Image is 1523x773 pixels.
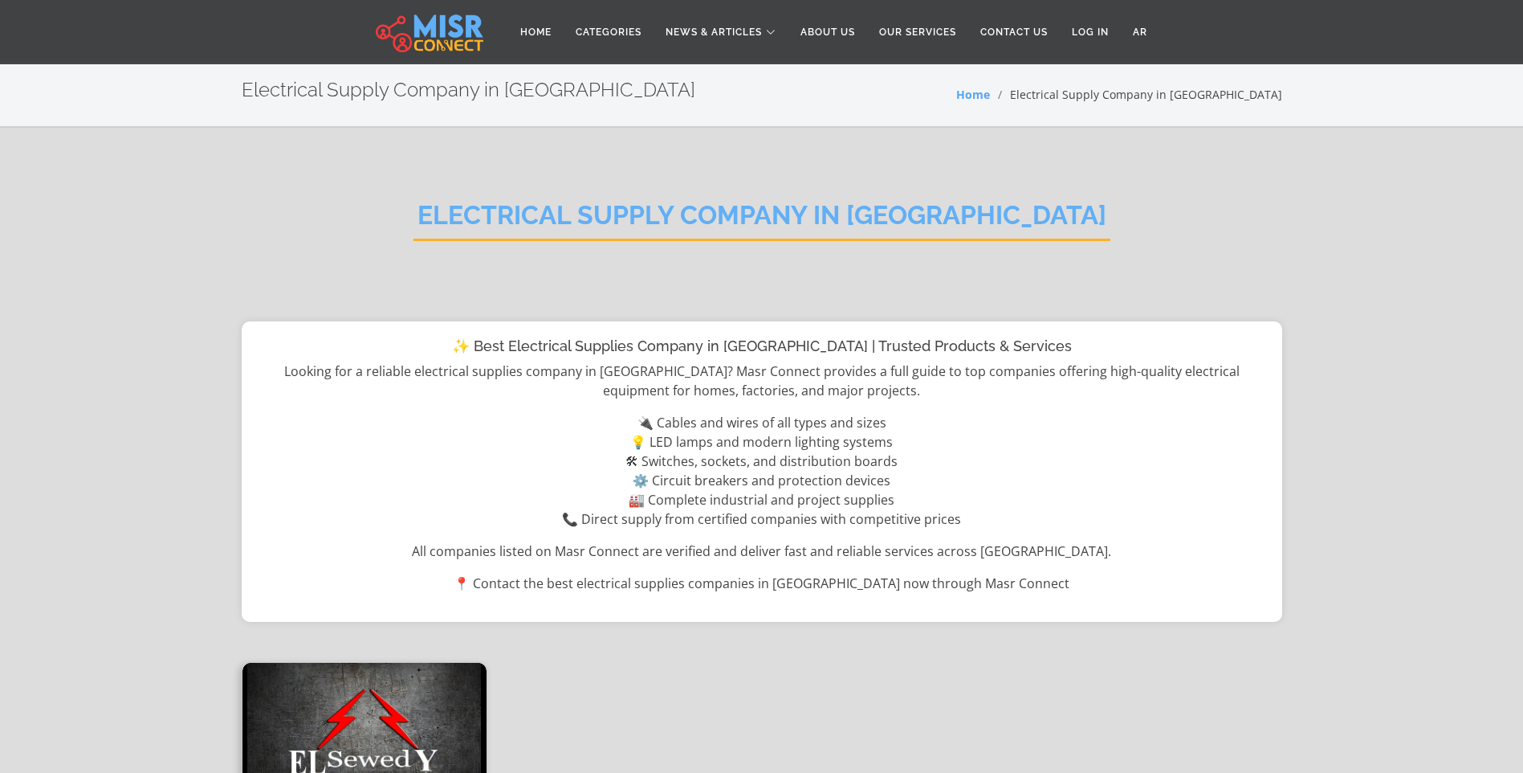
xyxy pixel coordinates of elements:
[242,79,695,102] h2: Electrical Supply Company in [GEOGRAPHIC_DATA]
[788,17,867,47] a: About Us
[258,542,1266,561] p: All companies listed on Masr Connect are verified and deliver fast and reliable services across [...
[564,17,654,47] a: Categories
[968,17,1060,47] a: Contact Us
[376,12,483,52] img: main.misr_connect
[1121,17,1159,47] a: AR
[990,86,1282,103] li: Electrical Supply Company in [GEOGRAPHIC_DATA]
[258,413,1266,432] li: 🔌 Cables and wires of all types and sizes
[666,25,762,39] span: News & Articles
[1060,17,1121,47] a: Log in
[956,87,990,102] a: Home
[258,490,1266,509] li: 🏭 Complete industrial and project supplies
[258,362,1266,400] p: Looking for a reliable electrical supplies company in [GEOGRAPHIC_DATA]? Masr Connect provides a ...
[867,17,968,47] a: Our Services
[258,471,1266,490] li: ⚙️ Circuit breakers and protection devices
[258,574,1266,593] p: 📍 Contact the best electrical supplies companies in [GEOGRAPHIC_DATA] now through Masr Connect
[258,337,1266,355] h1: ✨ Best Electrical Supplies Company in [GEOGRAPHIC_DATA] | Trusted Products & Services
[258,509,1266,529] li: 📞 Direct supply from certified companies with competitive prices
[508,17,564,47] a: Home
[258,432,1266,452] li: 💡 LED lamps and modern lighting systems
[258,452,1266,471] li: 🛠 Switches, sockets, and distribution boards
[413,200,1110,241] h2: Electrical Supply Company in [GEOGRAPHIC_DATA]
[654,17,788,47] a: News & Articles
